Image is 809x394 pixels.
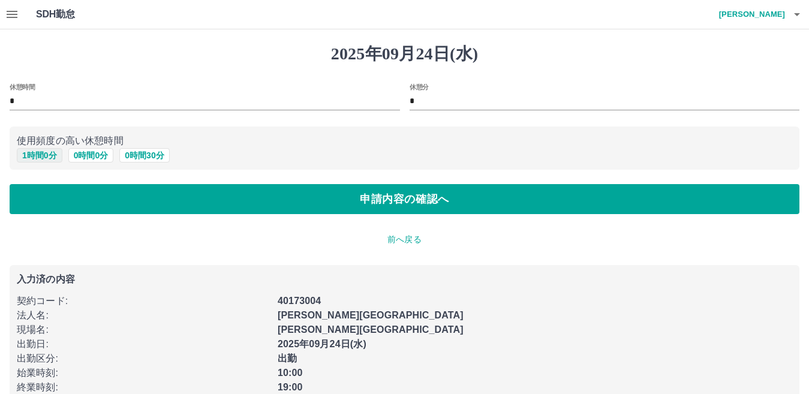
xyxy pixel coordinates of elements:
p: 契約コード : [17,294,270,308]
b: 出勤 [278,353,297,363]
b: 40173004 [278,296,321,306]
b: [PERSON_NAME][GEOGRAPHIC_DATA] [278,324,464,335]
button: 申請内容の確認へ [10,184,799,214]
b: 10:00 [278,368,303,378]
p: 始業時刻 : [17,366,270,380]
p: 入力済の内容 [17,275,792,284]
h1: 2025年09月24日(水) [10,44,799,64]
b: [PERSON_NAME][GEOGRAPHIC_DATA] [278,310,464,320]
b: 19:00 [278,382,303,392]
label: 休憩時間 [10,82,35,91]
button: 0時間0分 [68,148,114,163]
button: 0時間30分 [119,148,169,163]
p: 前へ戻る [10,233,799,246]
p: 使用頻度の高い休憩時間 [17,134,792,148]
button: 1時間0分 [17,148,62,163]
p: 出勤日 : [17,337,270,351]
p: 現場名 : [17,323,270,337]
p: 法人名 : [17,308,270,323]
p: 出勤区分 : [17,351,270,366]
b: 2025年09月24日(水) [278,339,366,349]
label: 休憩分 [410,82,429,91]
